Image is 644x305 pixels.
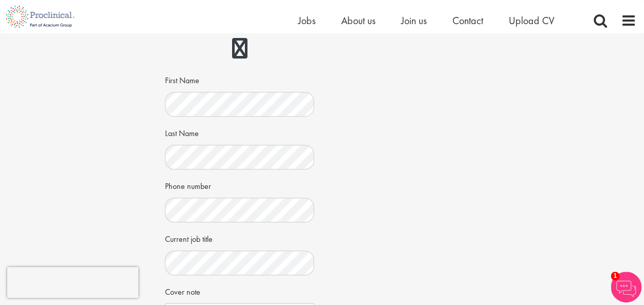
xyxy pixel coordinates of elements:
label: Last Name [165,124,199,140]
a: Upload CV [509,14,554,27]
a: About us [341,14,376,27]
a: Contact [452,14,483,27]
label: Current job title [165,230,213,245]
label: Cover note [165,283,200,298]
a: Jobs [298,14,316,27]
label: First Name [165,71,199,87]
label: Phone number [165,177,211,193]
span: 1 [611,272,619,280]
img: Chatbot [611,272,641,302]
iframe: reCAPTCHA [7,267,138,298]
a: Join us [401,14,427,27]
